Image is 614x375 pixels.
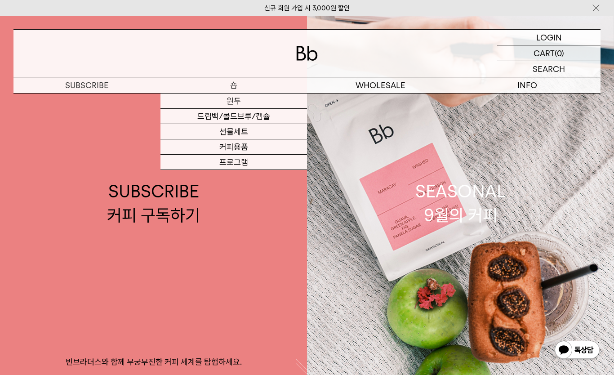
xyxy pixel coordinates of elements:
a: 드립백/콜드브루/캡슐 [160,109,307,124]
a: 커피용품 [160,139,307,155]
a: 프로그램 [160,155,307,170]
img: 카카오톡 채널 1:1 채팅 버튼 [554,340,601,362]
p: (0) [555,45,564,61]
p: LOGIN [536,30,562,45]
a: LOGIN [497,30,601,45]
img: 로고 [296,46,318,61]
a: 선물세트 [160,124,307,139]
a: SUBSCRIBE [13,77,160,93]
p: INFO [454,77,601,93]
p: SEARCH [533,61,565,77]
a: 원두 [160,94,307,109]
a: CART (0) [497,45,601,61]
div: SUBSCRIBE 커피 구독하기 [107,179,200,227]
a: 숍 [160,77,307,93]
a: 신규 회원 가입 시 3,000원 할인 [264,4,350,12]
p: CART [534,45,555,61]
p: WHOLESALE [307,77,454,93]
div: SEASONAL 9월의 커피 [415,179,506,227]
